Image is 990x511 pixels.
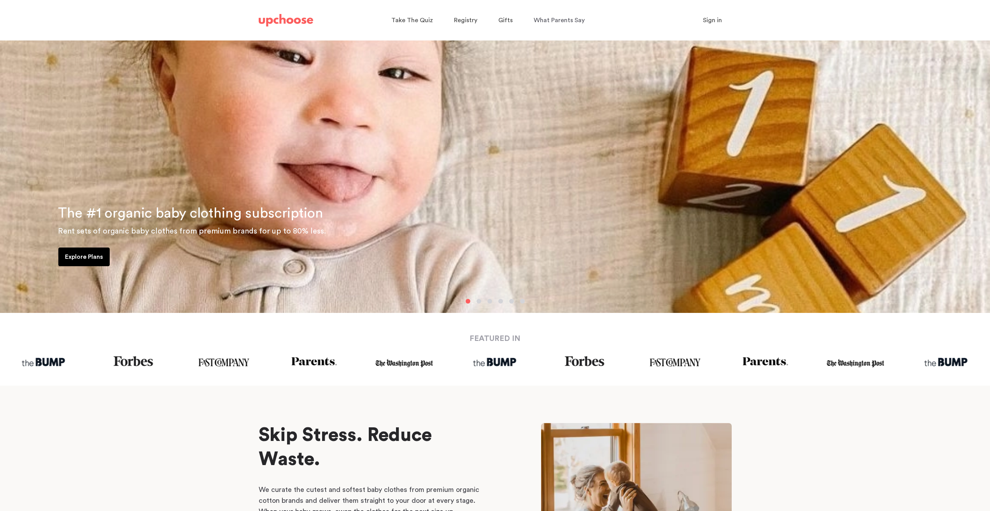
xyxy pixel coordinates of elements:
[693,12,732,28] button: Sign in
[534,13,587,28] a: What Parents Say
[498,17,513,23] span: Gifts
[259,12,313,28] a: UpChoose
[534,17,585,23] span: What Parents Say
[470,335,520,342] strong: FEATURED IN
[391,13,435,28] a: Take The Quiz
[259,426,432,469] span: Skip Stress. Reduce Waste.
[498,13,515,28] a: Gifts
[58,206,323,220] span: The #1 organic baby clothing subscription
[65,252,103,262] p: Explore Plans
[259,14,313,26] img: UpChoose
[58,248,110,266] a: Explore Plans
[454,13,480,28] a: Registry
[58,225,981,237] p: Rent sets of organic baby clothes from premium brands for up to 80% less.
[703,17,722,23] span: Sign in
[454,17,477,23] span: Registry
[391,17,433,23] span: Take The Quiz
